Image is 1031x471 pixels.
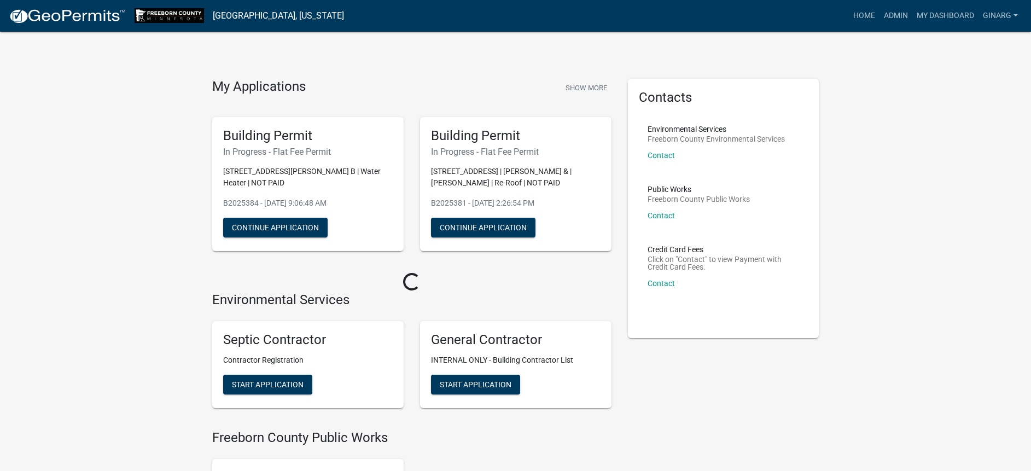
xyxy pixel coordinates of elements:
[912,5,978,26] a: My Dashboard
[431,354,601,366] p: INTERNAL ONLY - Building Contractor List
[849,5,879,26] a: Home
[212,292,611,308] h4: Environmental Services
[648,185,750,193] p: Public Works
[639,90,808,106] h5: Contacts
[648,151,675,160] a: Contact
[431,197,601,209] p: B2025381 - [DATE] 2:26:54 PM
[223,197,393,209] p: B2025384 - [DATE] 9:06:48 AM
[431,332,601,348] h5: General Contractor
[223,147,393,157] h6: In Progress - Flat Fee Permit
[223,166,393,189] p: [STREET_ADDRESS][PERSON_NAME] B | Water Heater | NOT PAID
[648,195,750,203] p: Freeborn County Public Works
[223,375,312,394] button: Start Application
[223,332,393,348] h5: Septic Contractor
[232,380,304,389] span: Start Application
[648,125,785,133] p: Environmental Services
[648,211,675,220] a: Contact
[431,218,535,237] button: Continue Application
[648,135,785,143] p: Freeborn County Environmental Services
[135,8,204,23] img: Freeborn County, Minnesota
[561,79,611,97] button: Show More
[223,354,393,366] p: Contractor Registration
[978,5,1022,26] a: ginarg
[440,380,511,389] span: Start Application
[223,128,393,144] h5: Building Permit
[431,166,601,189] p: [STREET_ADDRESS] | [PERSON_NAME] & | [PERSON_NAME] | Re-Roof | NOT PAID
[879,5,912,26] a: Admin
[431,128,601,144] h5: Building Permit
[213,7,344,25] a: [GEOGRAPHIC_DATA], [US_STATE]
[212,79,306,95] h4: My Applications
[648,246,800,253] p: Credit Card Fees
[648,255,800,271] p: Click on "Contact" to view Payment with Credit Card Fees.
[223,218,328,237] button: Continue Application
[648,279,675,288] a: Contact
[431,147,601,157] h6: In Progress - Flat Fee Permit
[212,430,611,446] h4: Freeborn County Public Works
[431,375,520,394] button: Start Application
